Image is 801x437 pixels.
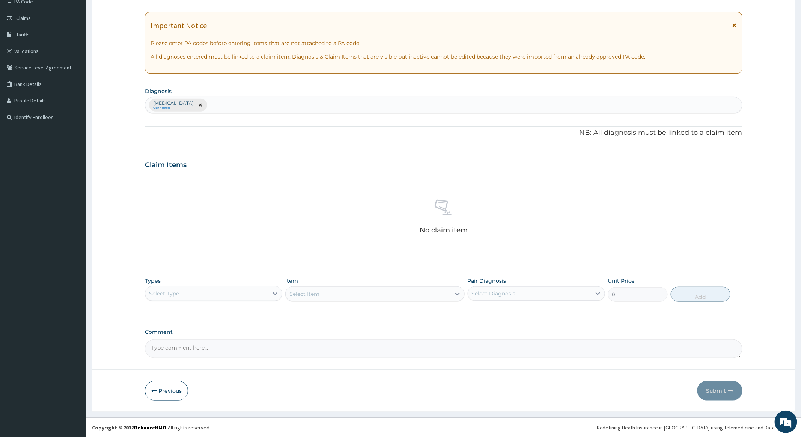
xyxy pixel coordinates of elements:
[608,277,635,285] label: Unit Price
[16,15,31,21] span: Claims
[145,161,187,169] h3: Claim Items
[134,424,166,431] a: RelianceHMO
[153,106,194,110] small: Confirmed
[197,102,204,108] span: remove selection option
[420,226,468,234] p: No claim item
[145,329,742,335] label: Comment
[44,95,104,170] span: We're online!
[16,31,30,38] span: Tariffs
[92,424,168,431] strong: Copyright © 2017 .
[151,53,736,60] p: All diagnoses entered must be linked to a claim item. Diagnosis & Claim Items that are visible bu...
[151,39,736,47] p: Please enter PA codes before entering items that are not attached to a PA code
[151,21,207,30] h1: Important Notice
[697,381,742,401] button: Submit
[145,87,172,95] label: Diagnosis
[145,128,742,138] p: NB: All diagnosis must be linked to a claim item
[86,418,801,437] footer: All rights reserved.
[472,290,516,297] div: Select Diagnosis
[468,277,506,285] label: Pair Diagnosis
[14,38,30,56] img: d_794563401_company_1708531726252_794563401
[39,42,126,52] div: Chat with us now
[149,290,179,297] div: Select Type
[597,424,795,431] div: Redefining Heath Insurance in [GEOGRAPHIC_DATA] using Telemedicine and Data Science!
[153,100,194,106] p: [MEDICAL_DATA]
[4,205,143,231] textarea: Type your message and hit 'Enter'
[285,277,298,285] label: Item
[145,381,188,401] button: Previous
[145,278,161,284] label: Types
[671,287,730,302] button: Add
[123,4,141,22] div: Minimize live chat window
